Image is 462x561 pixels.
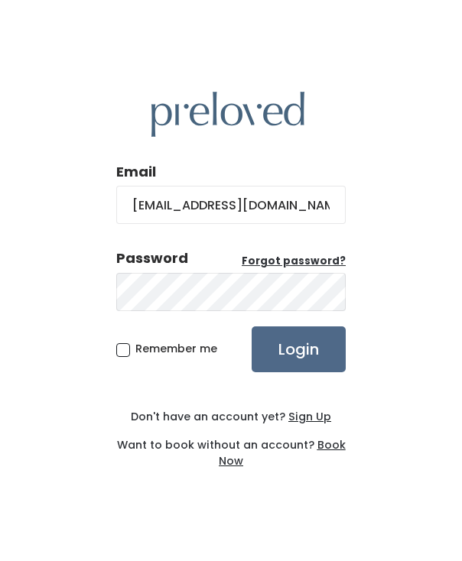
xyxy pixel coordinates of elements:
u: Sign Up [288,409,331,424]
div: Want to book without an account? [116,425,346,469]
img: preloved logo [151,92,304,137]
input: Login [252,326,346,372]
span: Remember me [135,341,217,356]
a: Book Now [219,437,346,469]
a: Sign Up [285,409,331,424]
a: Forgot password? [242,254,346,269]
div: Don't have an account yet? [116,409,346,425]
u: Forgot password? [242,254,346,268]
div: Password [116,248,188,268]
label: Email [116,162,156,182]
